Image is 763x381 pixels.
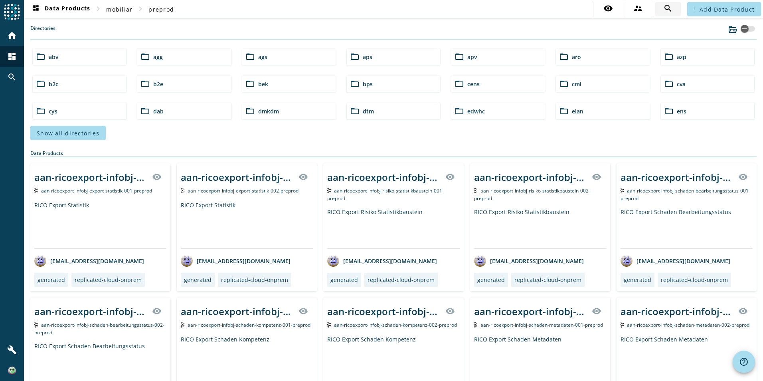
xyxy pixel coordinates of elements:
div: replicated-cloud-onprem [368,276,435,284]
button: Data Products [28,2,93,16]
img: Kafka Topic: aan-ricoexport-infobj-schaden-kompetenz-001-preprod [181,322,184,327]
div: generated [184,276,212,284]
mat-icon: visibility [152,306,162,316]
div: [EMAIL_ADDRESS][DOMAIN_NAME] [34,255,144,267]
img: Kafka Topic: aan-ricoexport-infobj-schaden-metadaten-001-preprod [474,322,478,327]
button: Add Data Product [687,2,761,16]
span: apv [467,53,477,61]
span: Add Data Product [700,6,755,13]
mat-icon: search [7,72,17,82]
div: aan-ricoexport-infobj-export-statistik-002-_stage_ [181,171,294,184]
span: bek [258,80,268,88]
div: replicated-cloud-onprem [75,276,142,284]
span: Kafka Topic: aan-ricoexport-infobj-risiko-statistikbaustein-002-preprod [474,187,591,202]
span: bps [363,80,373,88]
mat-icon: folder_open [350,106,360,116]
div: Data Products [30,150,757,157]
mat-icon: dashboard [31,4,41,14]
mat-icon: folder_open [455,52,464,62]
span: abv [49,53,58,61]
mat-icon: visibility [298,306,308,316]
mat-icon: folder_open [559,52,569,62]
mat-icon: chevron_right [136,4,145,14]
span: ags [258,53,267,61]
mat-icon: home [7,31,17,40]
mat-icon: visibility [603,4,613,13]
mat-icon: folder_open [455,79,464,89]
mat-icon: folder_open [140,52,150,62]
mat-icon: visibility [298,172,308,182]
mat-icon: visibility [592,306,601,316]
div: aan-ricoexport-infobj-schaden-kompetenz-001-_stage_ [181,305,294,318]
span: Kafka Topic: aan-ricoexport-infobj-schaden-metadaten-001-preprod [480,321,603,328]
div: generated [330,276,358,284]
span: aps [363,53,372,61]
div: generated [624,276,651,284]
div: [EMAIL_ADDRESS][DOMAIN_NAME] [474,255,584,267]
span: edwhc [467,107,485,115]
mat-icon: add [692,7,696,11]
span: Kafka Topic: aan-ricoexport-infobj-schaden-bearbeitungsstatus-001-preprod [621,187,751,202]
img: avatar [34,255,46,267]
mat-icon: dashboard [7,52,17,61]
span: cva [677,80,686,88]
div: aan-ricoexport-infobj-schaden-metadaten-002-_stage_ [621,305,733,318]
mat-icon: folder_open [245,52,255,62]
img: Kafka Topic: aan-ricoexport-infobj-risiko-statistikbaustein-001-preprod [327,188,331,193]
div: aan-ricoexport-infobj-export-statistik-001-_stage_ [34,171,147,184]
img: Kafka Topic: aan-ricoexport-infobj-schaden-metadaten-002-preprod [621,322,624,327]
div: generated [477,276,505,284]
mat-icon: folder_open [664,106,674,116]
mat-icon: chevron_right [93,4,103,14]
div: replicated-cloud-onprem [221,276,288,284]
div: RICO Export Statistik [34,201,166,248]
span: Data Products [31,4,90,14]
span: dmkdm [258,107,279,115]
img: Kafka Topic: aan-ricoexport-infobj-export-statistik-001-preprod [34,188,38,193]
div: RICO Export Risiko Statistikbaustein [474,208,606,248]
span: Kafka Topic: aan-ricoexport-infobj-export-statistik-002-preprod [188,187,298,194]
mat-icon: folder_open [559,79,569,89]
div: aan-ricoexport-infobj-schaden-bearbeitungsstatus-002-_stage_ [34,305,147,318]
mat-icon: visibility [445,306,455,316]
button: mobiliar [103,2,136,16]
span: dab [153,107,164,115]
mat-icon: visibility [445,172,455,182]
img: avatar [474,255,486,267]
span: azp [677,53,686,61]
span: ens [677,107,686,115]
mat-icon: visibility [738,172,748,182]
span: Kafka Topic: aan-ricoexport-infobj-risiko-statistikbaustein-001-preprod [327,187,444,202]
mat-icon: folder_open [664,79,674,89]
div: [EMAIL_ADDRESS][DOMAIN_NAME] [181,255,291,267]
mat-icon: build [7,345,17,355]
button: preprod [145,2,177,16]
div: aan-ricoexport-infobj-risiko-statistikbaustein-002-_stage_ [474,171,587,184]
span: cens [467,80,480,88]
mat-icon: visibility [738,306,748,316]
mat-icon: folder_open [455,106,464,116]
mat-icon: folder_open [36,52,45,62]
div: aan-ricoexport-infobj-schaden-bearbeitungsstatus-001-_stage_ [621,171,733,184]
span: cml [572,80,581,88]
span: Kafka Topic: aan-ricoexport-infobj-schaden-kompetenz-002-preprod [334,321,457,328]
span: aro [572,53,581,61]
div: replicated-cloud-onprem [514,276,581,284]
mat-icon: help_outline [739,357,749,367]
img: spoud-logo.svg [4,4,20,20]
span: Kafka Topic: aan-ricoexport-infobj-export-statistik-001-preprod [41,187,152,194]
div: aan-ricoexport-infobj-schaden-kompetenz-002-_stage_ [327,305,440,318]
div: [EMAIL_ADDRESS][DOMAIN_NAME] [327,255,437,267]
mat-icon: folder_open [350,79,360,89]
img: avatar [621,255,633,267]
mat-icon: folder_open [36,79,45,89]
mat-icon: folder_open [664,52,674,62]
div: generated [38,276,65,284]
img: Kafka Topic: aan-ricoexport-infobj-export-statistik-002-preprod [181,188,184,193]
span: Show all directories [37,129,99,137]
mat-icon: folder_open [140,79,150,89]
span: dtm [363,107,374,115]
mat-icon: folder_open [245,106,255,116]
span: cys [49,107,57,115]
button: Show all directories [30,126,106,140]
